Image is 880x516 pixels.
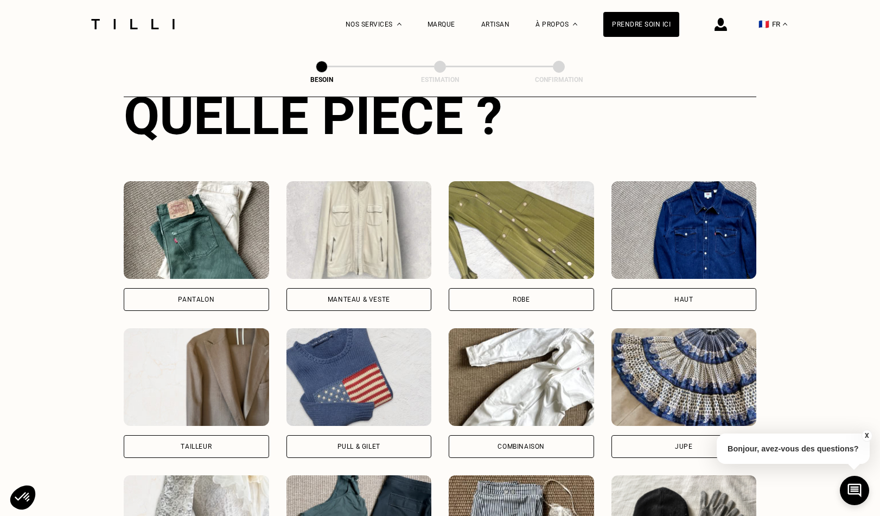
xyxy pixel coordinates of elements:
img: Tilli retouche votre Pull & gilet [286,328,432,426]
img: Tilli retouche votre Haut [611,181,757,279]
img: menu déroulant [783,23,787,26]
img: Tilli retouche votre Pantalon [124,181,269,279]
p: Bonjour, avez-vous des questions? [717,434,870,464]
img: Tilli retouche votre Robe [449,181,594,279]
div: Pantalon [178,296,214,303]
button: X [861,430,872,442]
div: Combinaison [498,443,545,450]
div: Jupe [675,443,692,450]
div: Robe [513,296,530,303]
div: Tailleur [181,443,212,450]
span: 🇫🇷 [758,19,769,29]
div: Confirmation [505,76,613,84]
div: Estimation [386,76,494,84]
div: Haut [674,296,693,303]
img: icône connexion [715,18,727,31]
img: Tilli retouche votre Combinaison [449,328,594,426]
img: Logo du service de couturière Tilli [87,19,178,29]
img: Tilli retouche votre Tailleur [124,328,269,426]
img: Tilli retouche votre Manteau & Veste [286,181,432,279]
div: Besoin [267,76,376,84]
img: Menu déroulant [397,23,401,26]
div: Manteau & Veste [328,296,390,303]
a: Prendre soin ici [603,12,679,37]
div: Quelle pièce ? [124,86,756,146]
div: Pull & gilet [337,443,380,450]
a: Artisan [481,21,510,28]
img: Menu déroulant à propos [573,23,577,26]
a: Marque [428,21,455,28]
img: Tilli retouche votre Jupe [611,328,757,426]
